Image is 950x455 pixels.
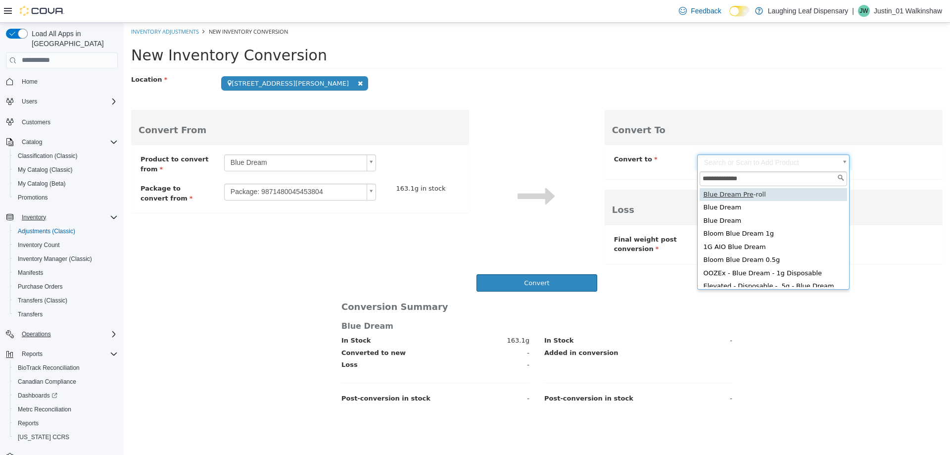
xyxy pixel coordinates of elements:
[729,6,750,16] input: Dark Mode
[10,389,122,403] a: Dashboards
[10,307,122,321] button: Transfers
[14,281,118,293] span: Purchase Orders
[22,213,46,221] span: Inventory
[2,210,122,224] button: Inventory
[2,114,122,129] button: Customers
[18,297,67,304] span: Transfers (Classic)
[28,29,118,49] span: Load All Apps in [GEOGRAPHIC_DATA]
[2,327,122,341] button: Operations
[2,95,122,108] button: Users
[10,149,122,163] button: Classification (Classic)
[14,431,73,443] a: [US_STATE] CCRS
[10,252,122,266] button: Inventory Manager (Classic)
[18,433,69,441] span: [US_STATE] CCRS
[14,150,82,162] a: Classification (Classic)
[859,5,868,17] span: JW
[18,419,39,427] span: Reports
[14,431,118,443] span: Washington CCRS
[18,283,63,291] span: Purchase Orders
[14,164,118,176] span: My Catalog (Classic)
[18,152,78,160] span: Classification (Classic)
[18,96,118,107] span: Users
[18,211,118,223] span: Inventory
[576,165,723,179] div: -roll
[10,163,122,177] button: My Catalog (Classic)
[576,218,723,231] div: 1G AIO Blue Dream
[18,378,76,386] span: Canadian Compliance
[14,295,71,306] a: Transfers (Classic)
[18,116,54,128] a: Customers
[14,225,79,237] a: Adjustments (Classic)
[22,98,37,105] span: Users
[18,227,75,235] span: Adjustments (Classic)
[14,239,118,251] span: Inventory Count
[579,168,629,175] span: Blue Dream Pre
[18,392,57,400] span: Dashboards
[691,6,721,16] span: Feedback
[22,330,51,338] span: Operations
[14,390,61,402] a: Dashboards
[10,430,122,444] button: [US_STATE] CCRS
[18,180,66,188] span: My Catalog (Beta)
[18,75,118,88] span: Home
[14,281,67,293] a: Purchase Orders
[10,238,122,252] button: Inventory Count
[22,118,50,126] span: Customers
[18,255,92,263] span: Inventory Manager (Classic)
[576,257,723,280] div: Elevated - Disposable - .5g - Blue Dream (H)
[18,269,43,277] span: Manifests
[10,403,122,416] button: Metrc Reconciliation
[18,348,118,360] span: Reports
[10,224,122,238] button: Adjustments (Classic)
[18,166,73,174] span: My Catalog (Classic)
[18,364,80,372] span: BioTrack Reconciliation
[14,239,64,251] a: Inventory Count
[576,244,723,257] div: OOZEx - Blue Dream - 1g Disposable
[14,308,118,320] span: Transfers
[18,136,118,148] span: Catalog
[2,347,122,361] button: Reports
[10,416,122,430] button: Reports
[576,192,723,205] div: Blue Dream
[10,361,122,375] button: BioTrack Reconciliation
[14,267,118,279] span: Manifests
[14,376,80,388] a: Canadian Compliance
[14,192,52,203] a: Promotions
[10,191,122,204] button: Promotions
[10,375,122,389] button: Canadian Compliance
[18,115,118,128] span: Customers
[18,348,47,360] button: Reports
[18,211,50,223] button: Inventory
[18,328,55,340] button: Operations
[14,376,118,388] span: Canadian Compliance
[14,404,75,415] a: Metrc Reconciliation
[14,150,118,162] span: Classification (Classic)
[14,417,43,429] a: Reports
[14,178,118,190] span: My Catalog (Beta)
[10,294,122,307] button: Transfers (Classic)
[18,328,118,340] span: Operations
[14,225,118,237] span: Adjustments (Classic)
[14,178,70,190] a: My Catalog (Beta)
[576,178,723,192] div: Blue Dream
[14,253,118,265] span: Inventory Manager (Classic)
[18,241,60,249] span: Inventory Count
[22,350,43,358] span: Reports
[10,177,122,191] button: My Catalog (Beta)
[768,5,849,17] p: Laughing Leaf Dispensary
[10,280,122,294] button: Purchase Orders
[14,390,118,402] span: Dashboards
[18,310,43,318] span: Transfers
[14,295,118,306] span: Transfers (Classic)
[18,96,41,107] button: Users
[852,5,854,17] p: |
[576,231,723,244] div: Bloom Blue Dream 0.5g
[22,138,42,146] span: Catalog
[729,16,730,17] span: Dark Mode
[2,135,122,149] button: Catalog
[874,5,942,17] p: Justin_01 Walkinshaw
[22,78,38,86] span: Home
[14,253,96,265] a: Inventory Manager (Classic)
[20,6,64,16] img: Cova
[14,164,77,176] a: My Catalog (Classic)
